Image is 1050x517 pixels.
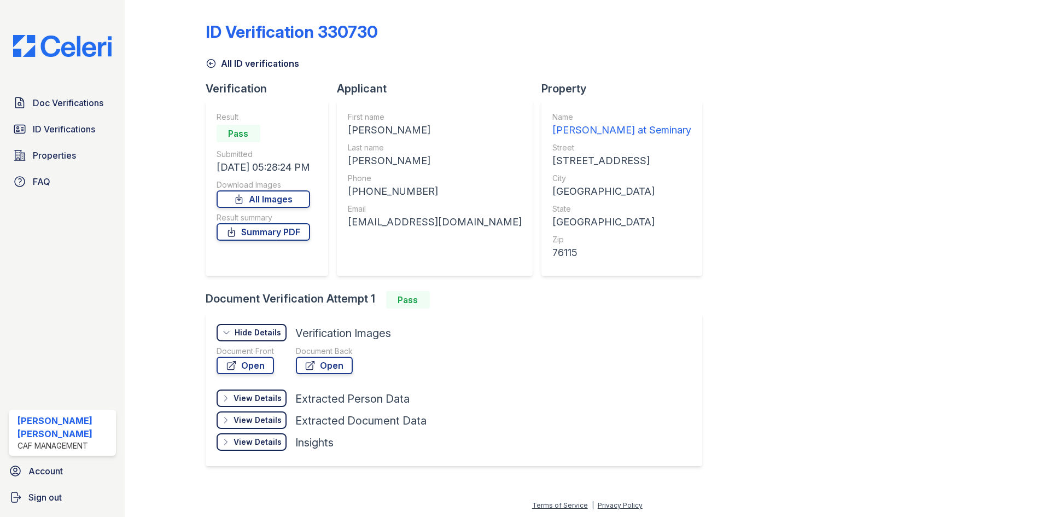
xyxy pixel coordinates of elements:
[386,291,430,309] div: Pass
[217,160,310,175] div: [DATE] 05:28:24 PM
[4,460,120,482] a: Account
[33,96,103,109] span: Doc Verifications
[337,81,541,96] div: Applicant
[4,35,120,57] img: CE_Logo_Blue-a8612792a0a2168367f1c8372b55b34899dd931a85d93a1a3d3e32e68fde9ad4.png
[348,173,522,184] div: Phone
[28,464,63,478] span: Account
[552,204,691,214] div: State
[217,149,310,160] div: Submitted
[217,357,274,374] a: Open
[234,437,282,448] div: View Details
[552,214,691,230] div: [GEOGRAPHIC_DATA]
[1004,473,1039,506] iframe: chat widget
[9,118,116,140] a: ID Verifications
[541,81,711,96] div: Property
[33,123,95,136] span: ID Verifications
[217,179,310,190] div: Download Images
[206,57,299,70] a: All ID verifications
[217,190,310,208] a: All Images
[217,112,310,123] div: Result
[348,142,522,153] div: Last name
[552,234,691,245] div: Zip
[17,414,112,440] div: [PERSON_NAME] [PERSON_NAME]
[552,112,691,123] div: Name
[295,391,410,406] div: Extracted Person Data
[296,357,353,374] a: Open
[9,144,116,166] a: Properties
[348,204,522,214] div: Email
[234,393,282,404] div: View Details
[28,491,62,504] span: Sign out
[217,125,260,142] div: Pass
[348,184,522,199] div: [PHONE_NUMBER]
[348,112,522,123] div: First name
[234,415,282,426] div: View Details
[552,173,691,184] div: City
[532,501,588,509] a: Terms of Service
[9,171,116,193] a: FAQ
[348,214,522,230] div: [EMAIL_ADDRESS][DOMAIN_NAME]
[4,486,120,508] a: Sign out
[552,142,691,153] div: Street
[592,501,594,509] div: |
[552,184,691,199] div: [GEOGRAPHIC_DATA]
[17,440,112,451] div: CAF Management
[348,123,522,138] div: [PERSON_NAME]
[235,327,281,338] div: Hide Details
[33,149,76,162] span: Properties
[33,175,50,188] span: FAQ
[295,413,427,428] div: Extracted Document Data
[206,81,337,96] div: Verification
[552,245,691,260] div: 76115
[217,212,310,223] div: Result summary
[295,435,334,450] div: Insights
[295,326,391,341] div: Verification Images
[552,153,691,169] div: [STREET_ADDRESS]
[206,22,378,42] div: ID Verification 330730
[348,153,522,169] div: [PERSON_NAME]
[296,346,353,357] div: Document Back
[598,501,643,509] a: Privacy Policy
[9,92,116,114] a: Doc Verifications
[217,346,274,357] div: Document Front
[552,112,691,138] a: Name [PERSON_NAME] at Seminary
[206,291,711,309] div: Document Verification Attempt 1
[552,123,691,138] div: [PERSON_NAME] at Seminary
[217,223,310,241] a: Summary PDF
